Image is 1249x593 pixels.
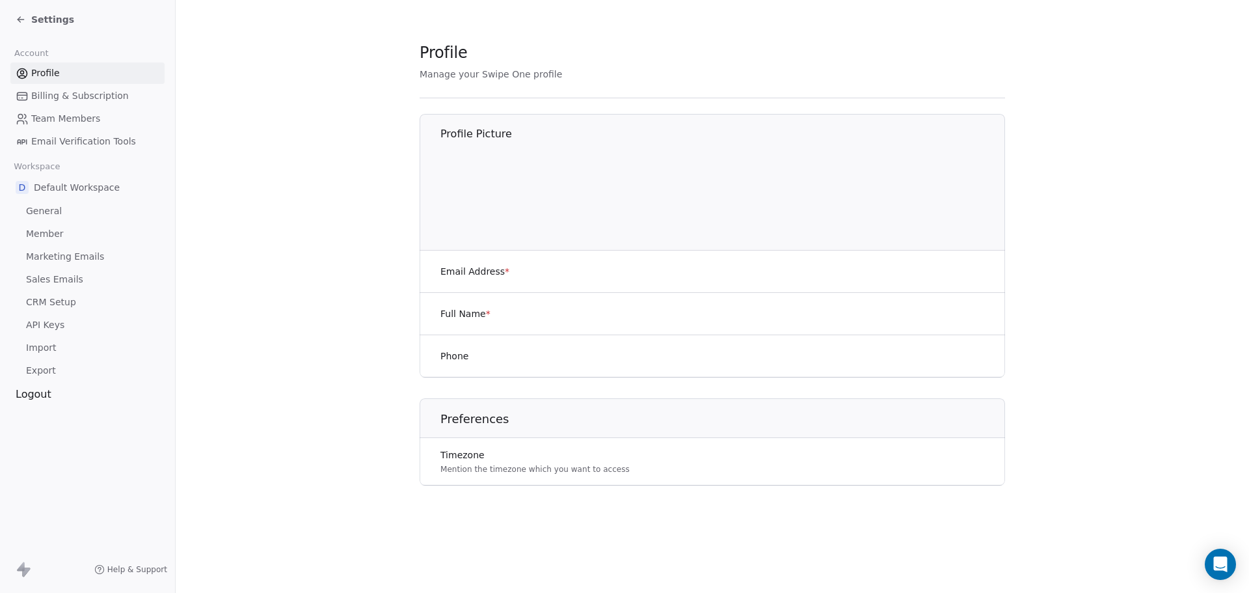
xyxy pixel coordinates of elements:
span: General [26,204,62,218]
a: General [10,200,165,222]
div: Open Intercom Messenger [1205,549,1236,580]
p: Mention the timezone which you want to access [440,464,630,475]
span: Workspace [8,157,66,176]
span: Team Members [31,112,100,126]
a: Billing & Subscription [10,85,165,107]
h1: Preferences [440,411,1006,427]
label: Timezone [440,448,630,462]
span: Marketing Emails [26,250,104,264]
span: Settings [31,13,74,26]
span: Email Verification Tools [31,135,136,148]
a: Export [10,360,165,381]
span: Help & Support [107,564,167,575]
label: Full Name [440,307,490,320]
span: Account [8,44,54,63]
a: API Keys [10,314,165,336]
a: Email Verification Tools [10,131,165,152]
label: Phone [440,350,468,363]
a: Profile [10,62,165,84]
span: Manage your Swipe One profile [420,69,562,79]
a: Member [10,223,165,245]
span: Export [26,364,56,378]
a: Help & Support [94,564,167,575]
span: CRM Setup [26,296,76,309]
a: Sales Emails [10,269,165,290]
span: Import [26,341,56,355]
a: CRM Setup [10,292,165,313]
a: Import [10,337,165,359]
a: Settings [16,13,74,26]
a: Marketing Emails [10,246,165,268]
span: Profile [420,43,468,62]
span: Default Workspace [34,181,120,194]
div: Logout [10,387,165,402]
a: Team Members [10,108,165,130]
span: Member [26,227,64,241]
span: D [16,181,29,194]
label: Email Address [440,265,509,278]
span: Sales Emails [26,273,83,286]
span: Profile [31,66,60,80]
h1: Profile Picture [440,127,1006,141]
span: API Keys [26,318,64,332]
span: Billing & Subscription [31,89,129,103]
